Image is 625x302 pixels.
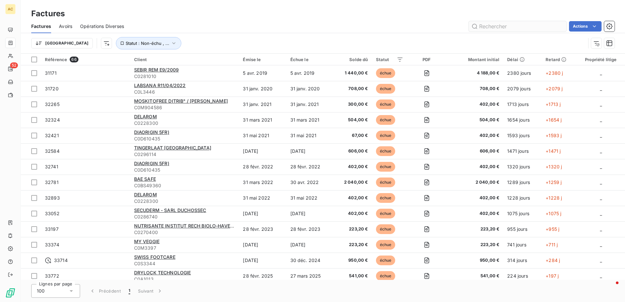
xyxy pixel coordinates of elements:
[600,101,602,107] span: _
[134,145,211,151] span: TINGERLAAT [GEOGRAPHIC_DATA]
[286,190,333,206] td: 31 mai 2022
[411,57,442,62] div: PDF
[546,226,559,232] span: +955 j
[503,268,542,284] td: 224 jours
[239,97,286,112] td: 31 janv. 2021
[134,176,156,182] span: BAE SAFE
[286,206,333,221] td: [DATE]
[10,62,18,68] span: 52
[450,117,499,123] span: 504,00 €
[603,280,618,295] iframe: Intercom live chat
[134,151,235,158] span: C0296114
[134,239,160,244] span: MY VEGGIE
[450,132,499,139] span: 402,00 €
[239,112,286,128] td: 31 mars 2021
[286,253,333,268] td: 30 déc. 2024
[600,242,602,247] span: _
[286,81,333,97] td: 31 janv. 2020
[129,288,130,294] span: 1
[600,211,602,216] span: _
[31,8,65,20] h3: Factures
[376,271,396,281] span: échue
[239,159,286,175] td: 28 févr. 2022
[450,257,499,264] span: 950,00 €
[286,268,333,284] td: 27 mars 2025
[134,198,235,204] span: C0228300
[45,211,60,216] span: 33052
[503,237,542,253] td: 741 jours
[503,81,542,97] td: 2079 jours
[239,253,286,268] td: [DATE]
[134,260,235,267] span: C0S3344
[337,257,368,264] span: 950,00 €
[239,65,286,81] td: 5 avr. 2019
[134,57,235,62] div: Client
[546,242,558,247] span: +711 j
[286,128,333,143] td: 31 mai 2021
[45,148,60,154] span: 32584
[376,256,396,265] span: échue
[286,97,333,112] td: 31 janv. 2021
[376,240,396,250] span: échue
[134,270,191,275] span: DRYLOCK TECHNOLOGIE
[31,23,51,30] span: Factures
[239,237,286,253] td: [DATE]
[290,57,329,62] div: Échue le
[600,117,602,123] span: _
[45,117,60,123] span: 32324
[239,206,286,221] td: [DATE]
[239,268,286,284] td: 28 févr. 2025
[503,143,542,159] td: 1471 jours
[546,117,562,123] span: +1654 j
[45,226,59,232] span: 33197
[286,65,333,81] td: 5 avr. 2019
[45,273,59,279] span: 33772
[450,179,499,186] span: 2 040,00 €
[337,273,368,279] span: 541,00 €
[450,210,499,217] span: 402,00 €
[376,131,396,140] span: échue
[507,57,538,62] div: Délai
[376,193,396,203] span: échue
[70,57,78,62] span: 66
[80,23,124,30] span: Opérations Diverses
[134,129,169,135] span: DIAORIGIN 5FR)
[134,89,235,95] span: C0L3446
[134,120,235,126] span: C0228300
[239,221,286,237] td: 28 févr. 2023
[37,288,45,294] span: 100
[546,164,562,169] span: +1320 j
[134,167,235,173] span: C0D610435
[600,179,602,185] span: _
[45,195,60,201] span: 32893
[134,214,235,220] span: C0286740
[134,161,169,166] span: DIAORIGIN 5FR)
[134,114,157,119] span: DELAROM
[600,164,602,169] span: _
[503,97,542,112] td: 1713 jours
[600,273,602,279] span: _
[337,70,368,76] span: 1 440,00 €
[376,99,396,109] span: échue
[503,159,542,175] td: 1320 jours
[116,37,181,49] button: Statut : Non-échu , ...
[376,224,396,234] span: échue
[503,112,542,128] td: 1654 jours
[600,148,602,154] span: _
[546,57,573,62] div: Retard
[450,70,499,76] span: 4 188,00 €
[600,70,602,76] span: _
[503,253,542,268] td: 314 jours
[376,209,396,218] span: échue
[134,83,186,88] span: LABSANA R11/04/2022
[503,206,542,221] td: 1075 jours
[569,21,602,32] button: Actions
[337,132,368,139] span: 67,00 €
[376,57,404,62] div: Statut
[376,177,396,187] span: échue
[134,136,235,142] span: C0D610435
[239,190,286,206] td: 31 mai 2022
[45,70,57,76] span: 31171
[286,175,333,190] td: 30 avr. 2022
[450,148,499,154] span: 606,00 €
